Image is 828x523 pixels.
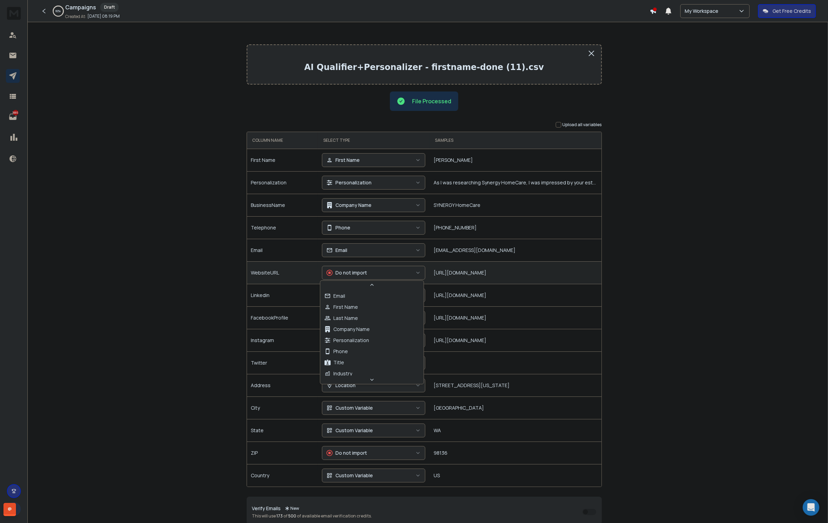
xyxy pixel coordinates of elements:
[65,3,96,11] h1: Campaigns
[324,370,352,377] div: Industry
[289,513,297,519] span: 500
[100,3,119,12] div: Draft
[247,329,318,351] td: Instagram
[429,149,601,171] td: [PERSON_NAME]
[247,194,318,216] td: BusinessName
[429,442,601,464] td: 98136
[772,8,811,15] p: Get Free Credits
[247,216,318,239] td: Telephone
[324,315,358,322] div: Last Name
[7,502,21,516] span: J
[429,171,601,194] td: As I was researching Synergy HomeCare, I was impressed by your established home healthcare servic...
[247,239,318,261] td: Email
[247,374,318,396] td: Address
[282,505,302,512] div: New
[429,239,601,261] td: [EMAIL_ADDRESS][DOMAIN_NAME]
[3,503,16,516] div: @
[563,122,602,128] label: Upload all variables
[87,14,120,19] p: [DATE] 08:19 PM
[429,419,601,442] td: WA
[247,261,318,284] td: WebsiteURL
[247,351,318,374] td: Twitter
[277,513,283,519] span: 173
[429,374,601,396] td: [STREET_ADDRESS][US_STATE]
[685,8,721,15] p: My Workspace
[326,269,367,276] div: Do not import
[324,337,369,344] div: Personalization
[429,261,601,284] td: [URL][DOMAIN_NAME]
[65,14,86,19] p: Created At:
[429,216,601,239] td: [PHONE_NUMBER]
[252,513,372,519] p: This will use of of available email verification credits.
[324,304,358,311] div: First Name
[429,464,601,487] td: US
[429,132,601,149] th: SAMPLES
[247,419,318,442] td: State
[326,427,373,434] div: Custom Variable
[247,442,318,464] td: ZIP
[412,97,451,105] p: File Processed
[324,348,348,355] div: Phone
[326,247,347,254] div: Email
[13,110,18,115] p: 1665
[326,202,372,209] div: Company Name
[326,450,367,456] div: Do not import
[318,132,429,149] th: SELECT TYPE
[803,499,819,516] div: Open Intercom Messenger
[326,382,356,389] div: Location
[324,359,344,366] div: Title
[247,396,318,419] td: City
[247,171,318,194] td: Personalization
[247,284,318,306] td: Linkedin
[429,306,601,329] td: [URL][DOMAIN_NAME]
[429,329,601,351] td: [URL][DOMAIN_NAME]
[324,326,370,333] div: Company Name
[429,284,601,306] td: [URL][DOMAIN_NAME]
[429,396,601,419] td: [GEOGRAPHIC_DATA]
[247,149,318,171] td: First Name
[247,132,318,149] th: COLUMN NAME
[326,472,373,479] div: Custom Variable
[326,157,360,164] div: First Name
[429,194,601,216] td: SYNERGY HomeCare
[247,464,318,487] td: Country
[253,62,596,73] p: AI Qualifier+Personalizer - firstname-done (11).csv
[326,179,372,186] div: Personalization
[324,293,345,299] div: Email
[326,224,350,231] div: Phone
[56,9,61,13] p: 60 %
[326,404,373,411] div: Custom Variable
[252,506,281,511] p: Verify Emails
[247,306,318,329] td: FacebookProfile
